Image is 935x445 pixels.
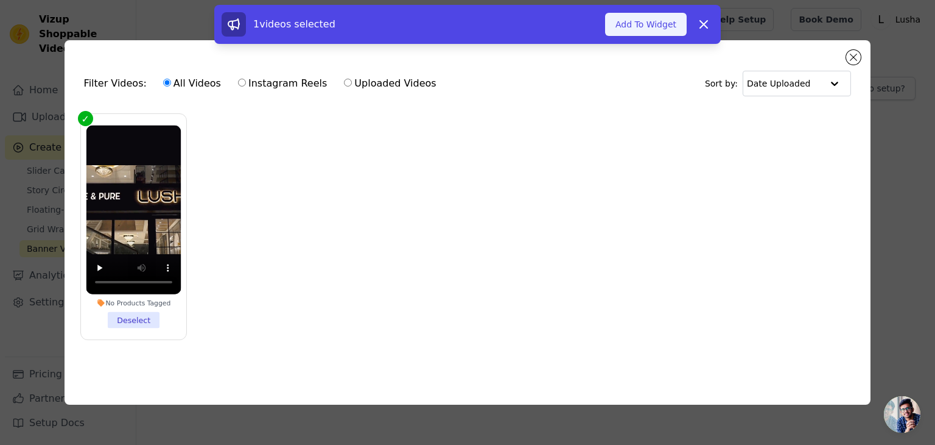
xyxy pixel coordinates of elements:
[163,76,222,91] label: All Videos
[343,76,436,91] label: Uploaded Videos
[884,396,920,433] a: Open chat
[705,71,852,96] div: Sort by:
[846,50,861,65] button: Close modal
[253,18,335,30] span: 1 videos selected
[237,76,327,91] label: Instagram Reels
[86,299,181,307] div: No Products Tagged
[605,13,687,36] button: Add To Widget
[84,69,443,98] div: Filter Videos:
